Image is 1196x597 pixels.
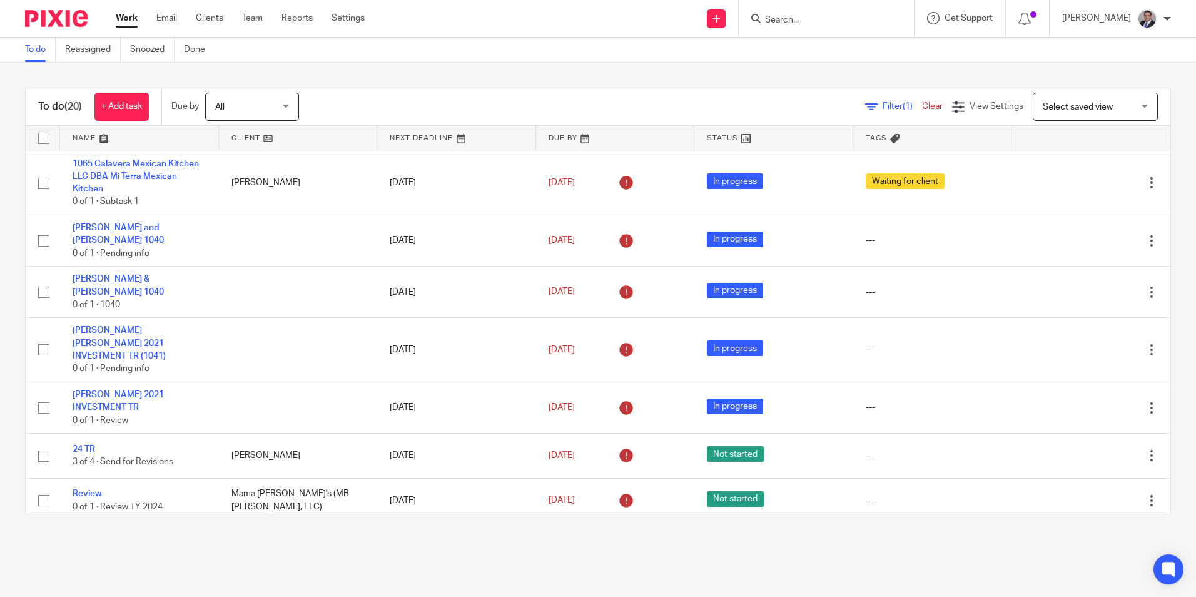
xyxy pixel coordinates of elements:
[922,102,943,111] a: Clear
[64,101,82,111] span: (20)
[215,103,225,111] span: All
[549,403,575,412] span: [DATE]
[219,434,378,478] td: [PERSON_NAME]
[866,135,887,141] span: Tags
[73,249,149,258] span: 0 of 1 · Pending info
[116,12,138,24] a: Work
[1043,103,1113,111] span: Select saved view
[549,451,575,460] span: [DATE]
[377,478,536,523] td: [DATE]
[866,449,1000,462] div: ---
[171,100,199,113] p: Due by
[707,399,763,414] span: In progress
[883,102,922,111] span: Filter
[707,283,763,298] span: In progress
[73,223,164,245] a: [PERSON_NAME] and [PERSON_NAME] 1040
[219,151,378,215] td: [PERSON_NAME]
[73,160,199,194] a: 1065 Calavera Mexican Kitchen LLC DBA Mi Terra Mexican Kitchen
[377,434,536,478] td: [DATE]
[707,232,763,247] span: In progress
[377,267,536,318] td: [DATE]
[970,102,1023,111] span: View Settings
[377,382,536,433] td: [DATE]
[707,446,764,462] span: Not started
[549,236,575,245] span: [DATE]
[903,102,913,111] span: (1)
[73,198,139,207] span: 0 of 1 · Subtask 1
[866,494,1000,507] div: ---
[549,496,575,505] span: [DATE]
[332,12,365,24] a: Settings
[130,38,175,62] a: Snoozed
[73,489,101,498] a: Review
[25,38,56,62] a: To do
[945,14,993,23] span: Get Support
[281,12,313,24] a: Reports
[242,12,263,24] a: Team
[377,215,536,267] td: [DATE]
[866,286,1000,298] div: ---
[377,318,536,382] td: [DATE]
[65,38,121,62] a: Reassigned
[707,340,763,356] span: In progress
[156,12,177,24] a: Email
[38,100,82,113] h1: To do
[73,275,164,296] a: [PERSON_NAME] & [PERSON_NAME] 1040
[73,457,173,466] span: 3 of 4 · Send for Revisions
[764,15,876,26] input: Search
[549,288,575,297] span: [DATE]
[25,10,88,27] img: Pixie
[94,93,149,121] a: + Add task
[73,390,164,412] a: [PERSON_NAME] 2021 INVESTMENT TR
[73,445,95,454] a: 24 TR
[73,365,149,374] span: 0 of 1 · Pending info
[73,503,163,511] span: 0 of 1 · Review TY 2024
[184,38,215,62] a: Done
[866,173,945,189] span: Waiting for client
[1137,9,1157,29] img: thumbnail_IMG_0720.jpg
[707,491,764,507] span: Not started
[73,300,120,309] span: 0 of 1 · 1040
[866,401,1000,414] div: ---
[1062,12,1131,24] p: [PERSON_NAME]
[707,173,763,189] span: In progress
[377,151,536,215] td: [DATE]
[549,345,575,354] span: [DATE]
[196,12,223,24] a: Clients
[219,478,378,523] td: Mama [PERSON_NAME]'s (MB [PERSON_NAME], LLC)
[73,416,128,425] span: 0 of 1 · Review
[866,234,1000,247] div: ---
[73,326,166,360] a: [PERSON_NAME] [PERSON_NAME] 2021 INVESTMENT TR (1041)
[866,344,1000,356] div: ---
[549,178,575,187] span: [DATE]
